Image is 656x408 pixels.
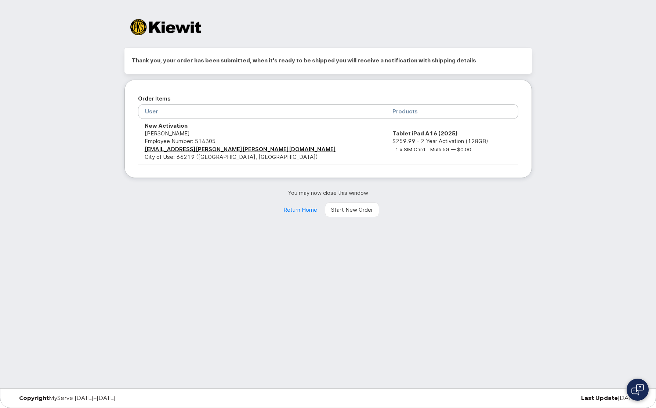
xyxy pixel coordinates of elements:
strong: Last Update [581,394,618,401]
p: You may now close this window [124,189,532,197]
h2: Thank you, your order has been submitted, when it's ready to be shipped you will receive a notifi... [132,55,525,66]
img: Kiewit Corporation [130,19,201,35]
a: Return Home [277,203,323,217]
img: Open chat [631,384,644,396]
h2: Order Items [138,93,518,104]
span: Employee Number: 514305 [145,138,215,145]
strong: New Activation [145,122,188,129]
a: [EMAIL_ADDRESS][PERSON_NAME][PERSON_NAME][DOMAIN_NAME] [145,146,336,153]
div: [DATE] [433,395,642,401]
th: Products [386,104,518,119]
small: 1 x SIM Card - Multi 5G — $0.00 [395,146,471,152]
a: Start New Order [325,203,379,217]
strong: Tablet iPad A16 (2025) [392,130,458,137]
td: $259.99 - 2 Year Activation (128GB) [386,119,518,164]
div: MyServe [DATE]–[DATE] [14,395,223,401]
th: User [138,104,386,119]
strong: Copyright [19,394,49,401]
td: [PERSON_NAME] City of Use: 66219 ([GEOGRAPHIC_DATA], [GEOGRAPHIC_DATA]) [138,119,386,164]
